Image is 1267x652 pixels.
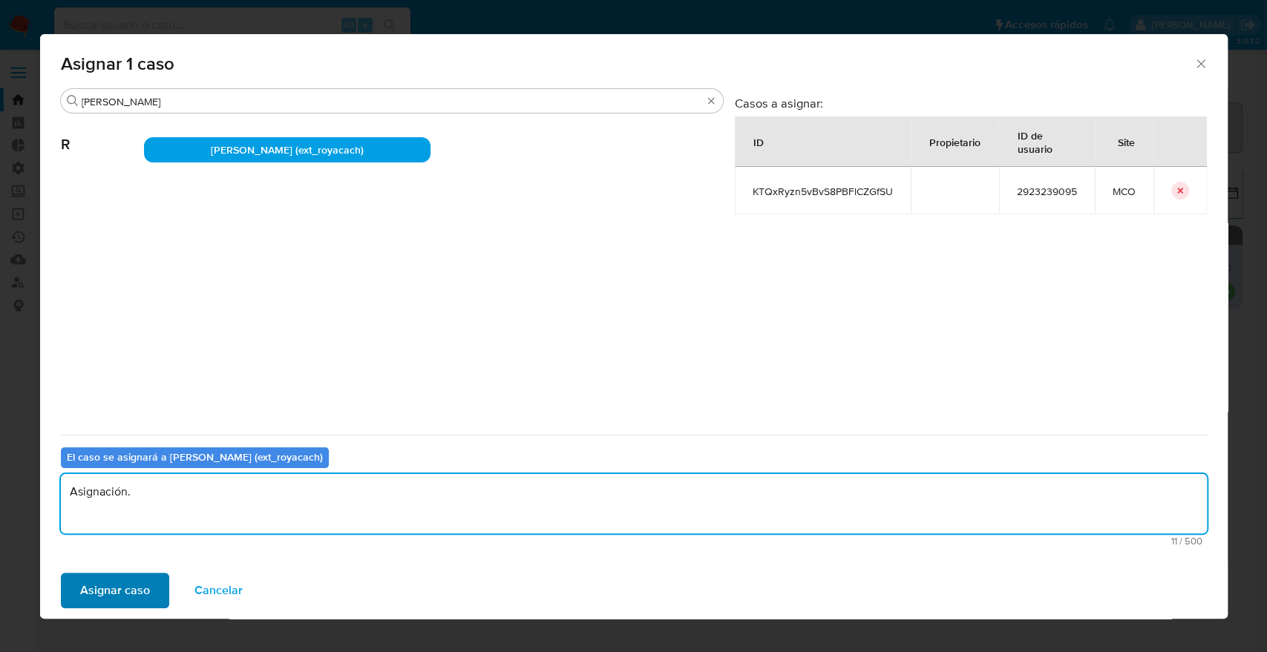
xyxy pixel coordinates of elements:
b: El caso se asignará a [PERSON_NAME] (ext_royacach) [67,450,323,464]
textarea: Asignación. [61,474,1207,533]
span: Cancelar [194,574,243,607]
div: ID de usuario [1000,117,1094,166]
span: 2923239095 [1017,185,1077,198]
span: MCO [1113,185,1136,198]
span: KTQxRyzn5vBvS8PBFlCZGfSU [753,185,893,198]
button: Cerrar ventana [1194,56,1207,70]
input: Buscar analista [82,95,702,108]
div: ID [736,124,782,159]
span: Máximo 500 caracteres [65,536,1202,546]
div: assign-modal [40,34,1228,619]
button: Cancelar [175,573,262,608]
span: Asignar caso [80,574,150,607]
div: [PERSON_NAME] (ext_royacach) [144,137,430,162]
button: Asignar caso [61,573,169,608]
button: Buscar [67,95,79,107]
h3: Casos a asignar: [735,96,1207,111]
button: icon-button [1171,182,1189,200]
div: Site [1100,124,1153,159]
div: Propietario [911,124,998,159]
span: Asignar 1 caso [61,55,1194,73]
span: [PERSON_NAME] (ext_royacach) [211,142,364,157]
span: R [61,113,144,154]
button: Borrar [705,95,717,107]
